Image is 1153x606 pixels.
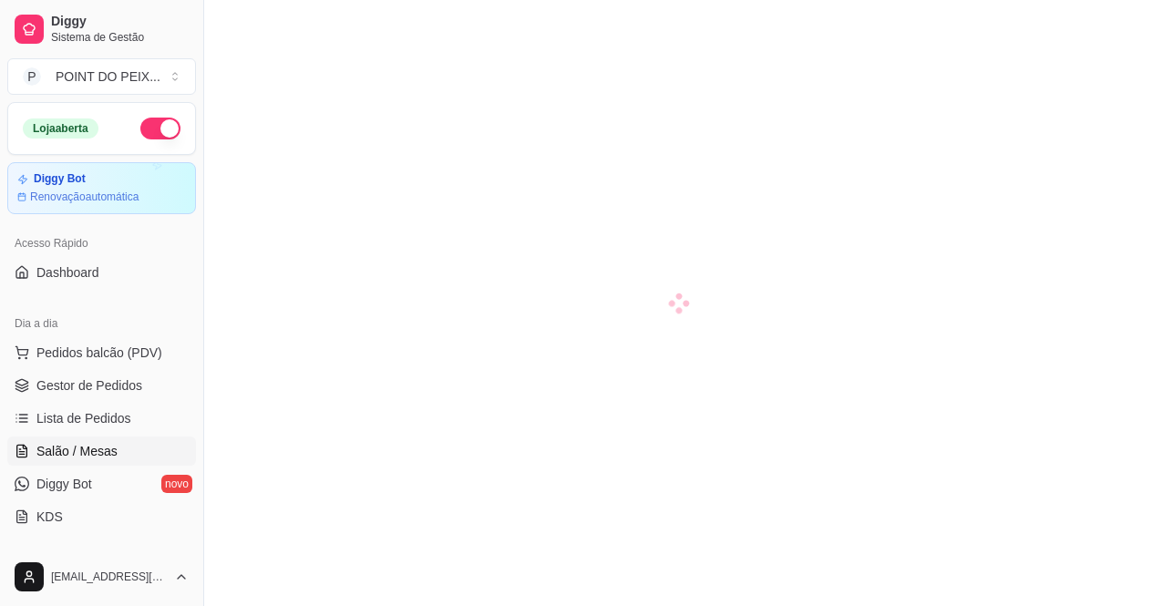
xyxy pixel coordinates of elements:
[7,502,196,531] a: KDS
[7,404,196,433] a: Lista de Pedidos
[7,437,196,466] a: Salão / Mesas
[30,190,139,204] article: Renovação automática
[7,371,196,400] a: Gestor de Pedidos
[51,14,189,30] span: Diggy
[7,555,196,599] button: [EMAIL_ADDRESS][DOMAIN_NAME]
[7,7,196,51] a: DiggySistema de Gestão
[36,508,63,526] span: KDS
[23,67,41,86] span: P
[51,30,189,45] span: Sistema de Gestão
[7,258,196,287] a: Dashboard
[34,172,86,186] article: Diggy Bot
[7,58,196,95] button: Select a team
[36,475,92,493] span: Diggy Bot
[36,442,118,460] span: Salão / Mesas
[7,229,196,258] div: Acesso Rápido
[36,409,131,427] span: Lista de Pedidos
[23,118,98,139] div: Loja aberta
[36,376,142,395] span: Gestor de Pedidos
[51,570,167,584] span: [EMAIL_ADDRESS][DOMAIN_NAME]
[36,263,99,282] span: Dashboard
[36,344,162,362] span: Pedidos balcão (PDV)
[7,469,196,498] a: Diggy Botnovo
[140,118,180,139] button: Alterar Status
[56,67,160,86] div: POINT DO PEIX ...
[7,338,196,367] button: Pedidos balcão (PDV)
[7,162,196,214] a: Diggy BotRenovaçãoautomática
[7,309,196,338] div: Dia a dia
